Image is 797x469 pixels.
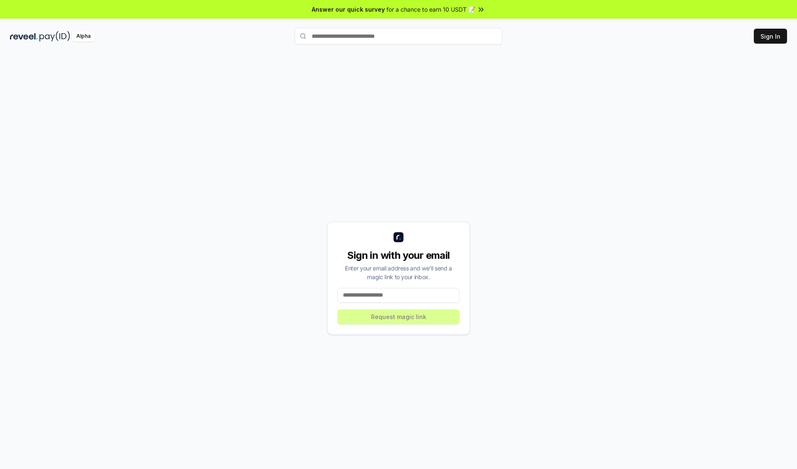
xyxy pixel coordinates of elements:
img: logo_small [394,232,403,242]
div: Alpha [72,31,95,42]
span: Answer our quick survey [312,5,385,14]
img: reveel_dark [10,31,38,42]
div: Sign in with your email [337,249,460,262]
span: for a chance to earn 10 USDT 📝 [386,5,475,14]
button: Sign In [754,29,787,44]
img: pay_id [39,31,70,42]
div: Enter your email address and we’ll send a magic link to your inbox. [337,264,460,281]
